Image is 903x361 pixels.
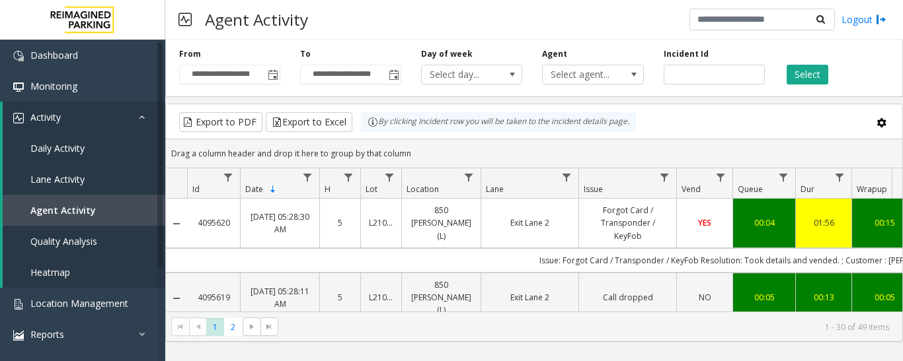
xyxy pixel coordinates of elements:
span: Dur [801,183,814,195]
span: Wrapup [857,183,887,195]
a: 01:56 [804,216,844,229]
a: 4095620 [195,216,232,229]
label: From [179,48,201,60]
span: Go to the next page [247,321,257,332]
a: Quality Analysis [3,226,165,257]
span: Lot [366,183,377,195]
a: Exit Lane 2 [489,216,570,229]
span: Date [245,183,263,195]
a: Logout [842,13,886,26]
a: L21091600 [369,216,393,229]
img: pageIcon [178,3,192,36]
span: Reports [30,328,64,341]
span: Go to the last page [260,317,278,336]
span: Heatmap [30,266,70,279]
label: Agent [542,48,567,60]
span: Location Management [30,297,128,310]
div: Drag a column header and drop it here to group by that column [166,142,902,165]
a: 4095619 [195,291,232,304]
button: Export to Excel [266,112,352,132]
img: infoIcon.svg [368,117,378,127]
a: Agent Activity [3,195,165,226]
a: 5 [328,291,352,304]
img: 'icon' [13,299,24,310]
span: H [325,183,331,195]
a: [DATE] 05:28:30 AM [249,211,311,236]
a: 850 [PERSON_NAME] (L) [410,279,473,317]
span: Select day... [422,65,502,84]
a: 00:13 [804,291,844,304]
a: Dur Filter Menu [831,168,849,186]
a: L21091600 [369,291,393,304]
span: Sortable [268,184,278,195]
span: Queue [738,183,763,195]
a: NO [685,291,725,304]
button: Select [787,65,828,84]
div: Data table [166,168,902,312]
span: Go to the last page [264,321,274,332]
a: Date Filter Menu [299,168,317,186]
span: Lane Activity [30,173,85,185]
span: Agent Activity [30,204,96,216]
span: Dashboard [30,49,78,61]
a: Vend Filter Menu [712,168,730,186]
a: Lane Activity [3,164,165,195]
a: YES [685,216,725,229]
a: H Filter Menu [340,168,358,186]
kendo-pager-info: 1 - 30 of 49 items [286,321,889,333]
label: To [300,48,311,60]
a: Id Filter Menu [219,168,237,186]
span: Lane [486,183,504,195]
span: Monitoring [30,80,77,92]
a: 00:05 [741,291,787,304]
span: Daily Activity [30,142,85,154]
img: logout [876,13,886,26]
a: 00:04 [741,216,787,229]
span: Page 1 [206,318,224,336]
a: Location Filter Menu [460,168,478,186]
a: Queue Filter Menu [775,168,793,186]
div: By clicking Incident row you will be taken to the incident details page. [361,112,636,132]
a: Lane Filter Menu [558,168,576,186]
a: Call dropped [587,291,668,304]
span: Issue [584,183,603,195]
a: Collapse Details [166,293,187,304]
label: Incident Id [664,48,709,60]
a: Issue Filter Menu [656,168,674,186]
span: YES [698,217,711,228]
span: Location [407,183,439,195]
span: Activity [30,111,61,123]
a: 5 [328,216,352,229]
a: Activity [3,102,165,133]
img: 'icon' [13,113,24,123]
h3: Agent Activity [198,3,315,36]
span: Id [192,183,200,195]
label: Day of week [421,48,473,60]
img: 'icon' [13,330,24,341]
span: NO [699,292,711,303]
span: Select agent... [543,65,623,84]
span: Toggle popup [265,65,280,84]
span: Page 2 [224,318,242,336]
img: 'icon' [13,82,24,92]
span: Quality Analysis [30,235,97,247]
a: Collapse Details [166,218,187,229]
button: Export to PDF [179,112,262,132]
span: Vend [682,183,701,195]
a: Lot Filter Menu [381,168,399,186]
a: Forgot Card / Transponder / KeyFob [587,204,668,242]
a: [DATE] 05:28:11 AM [249,285,311,310]
img: 'icon' [13,51,24,61]
a: Heatmap [3,257,165,288]
a: 850 [PERSON_NAME] (L) [410,204,473,242]
a: Exit Lane 2 [489,291,570,304]
span: Go to the next page [243,317,260,336]
a: Daily Activity [3,133,165,164]
span: Toggle popup [386,65,401,84]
